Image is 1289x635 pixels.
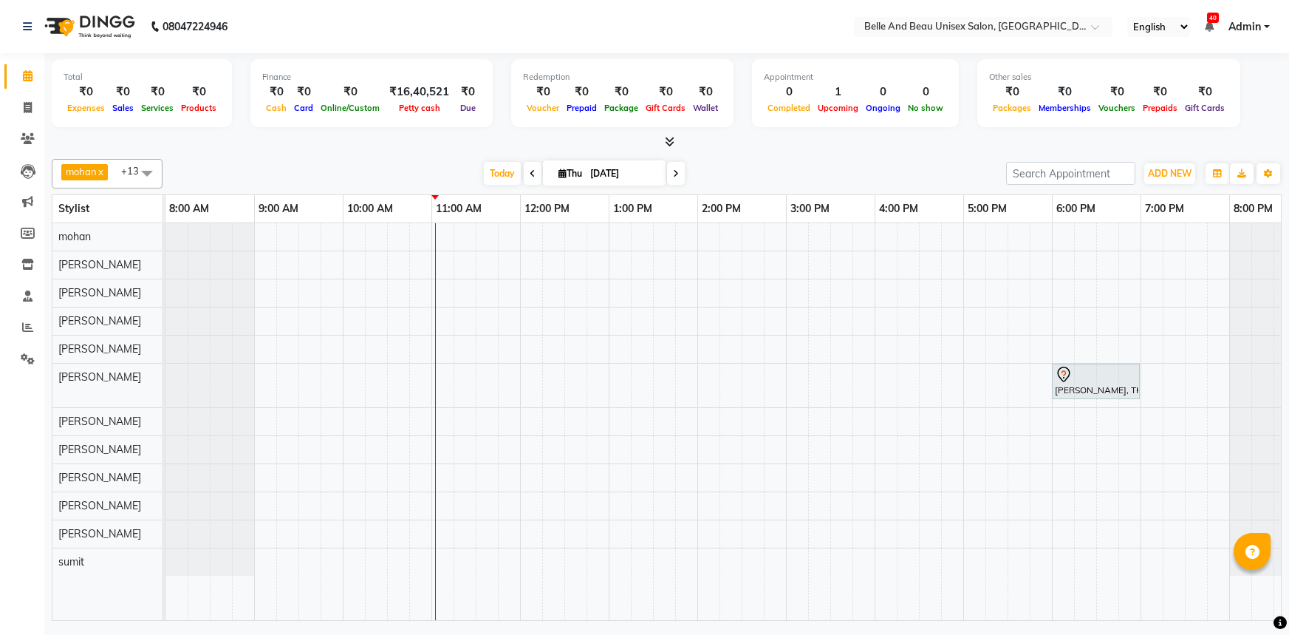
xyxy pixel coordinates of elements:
span: Vouchers [1095,103,1139,113]
b: 08047224946 [163,6,228,47]
div: Other sales [989,71,1228,84]
a: 5:00 PM [964,198,1011,220]
div: ₹0 [989,84,1035,101]
div: 0 [862,84,904,101]
div: ₹0 [689,84,722,101]
div: ₹0 [317,84,383,101]
span: Today [484,162,521,185]
div: ₹0 [64,84,109,101]
span: [PERSON_NAME] [58,258,141,271]
div: ₹0 [1181,84,1228,101]
div: ₹16,40,521 [383,84,455,101]
span: Wallet [689,103,722,113]
div: Redemption [523,71,722,84]
span: Sales [109,103,137,113]
span: mohan [66,166,97,177]
a: x [97,166,103,177]
a: 2:00 PM [698,198,745,220]
span: Completed [764,103,814,113]
span: [PERSON_NAME] [58,527,141,540]
div: ₹0 [642,84,689,101]
span: [PERSON_NAME] [58,443,141,456]
span: [PERSON_NAME] [58,370,141,384]
div: 0 [904,84,947,101]
div: ₹0 [109,84,137,101]
span: Memberships [1035,103,1095,113]
div: ₹0 [601,84,642,101]
span: [PERSON_NAME] [58,415,141,428]
span: Online/Custom [317,103,383,113]
div: ₹0 [523,84,563,101]
span: 40 [1207,13,1219,23]
span: Ongoing [862,103,904,113]
span: [PERSON_NAME] [58,286,141,299]
span: Packages [989,103,1035,113]
span: Thu [555,168,586,179]
div: ₹0 [563,84,601,101]
a: 10:00 AM [343,198,397,220]
div: [PERSON_NAME], TK01, 06:00 PM-07:00 PM, Hair Styling - Blow Dry Hair Wash ([DEMOGRAPHIC_DATA])30 ... [1053,366,1138,397]
iframe: chat widget [1227,576,1274,620]
a: 1:00 PM [609,198,656,220]
span: Voucher [523,103,563,113]
span: [PERSON_NAME] [58,471,141,484]
span: +13 [121,165,150,177]
span: Gift Cards [642,103,689,113]
span: mohan [58,230,91,243]
a: 11:00 AM [432,198,485,220]
span: Card [290,103,317,113]
div: ₹0 [137,84,177,101]
span: Petty cash [395,103,444,113]
a: 9:00 AM [255,198,302,220]
a: 6:00 PM [1053,198,1099,220]
span: [PERSON_NAME] [58,499,141,512]
a: 40 [1205,20,1214,33]
a: 3:00 PM [787,198,833,220]
div: 0 [764,84,814,101]
span: Package [601,103,642,113]
span: Stylist [58,202,89,215]
span: Upcoming [814,103,862,113]
span: [PERSON_NAME] [58,314,141,327]
a: 7:00 PM [1141,198,1188,220]
div: Appointment [764,71,947,84]
div: Total [64,71,220,84]
div: ₹0 [1095,84,1139,101]
span: [PERSON_NAME] [58,342,141,356]
div: ₹0 [1035,84,1095,101]
span: Due [457,103,479,113]
span: No show [904,103,947,113]
span: Services [137,103,177,113]
img: logo [38,6,139,47]
div: ₹0 [1139,84,1181,101]
div: ₹0 [455,84,481,101]
button: ADD NEW [1144,163,1195,184]
span: Admin [1228,19,1261,35]
a: 8:00 AM [165,198,213,220]
div: Finance [262,71,481,84]
span: Products [177,103,220,113]
span: Prepaid [563,103,601,113]
span: Prepaids [1139,103,1181,113]
span: sumit [58,555,84,568]
span: Cash [262,103,290,113]
a: 4:00 PM [875,198,922,220]
input: 2025-09-04 [586,163,660,185]
span: Gift Cards [1181,103,1228,113]
a: 8:00 PM [1230,198,1276,220]
div: ₹0 [262,84,290,101]
div: ₹0 [290,84,317,101]
input: Search Appointment [1006,162,1135,185]
div: ₹0 [177,84,220,101]
span: Expenses [64,103,109,113]
span: ADD NEW [1148,168,1191,179]
div: 1 [814,84,862,101]
a: 12:00 PM [521,198,573,220]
